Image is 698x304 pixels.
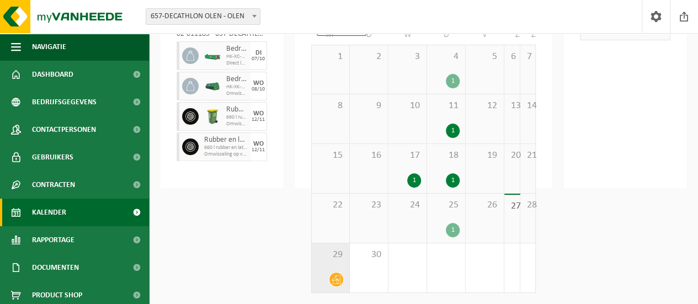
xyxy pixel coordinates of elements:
[526,51,530,63] span: 7
[526,100,530,112] span: 14
[253,110,264,117] div: WO
[32,226,74,254] span: Rapportage
[388,25,427,45] td: W
[433,51,460,63] span: 4
[204,151,248,158] span: Omwisseling op vaste frequentie (incl. verwerking)
[446,223,460,237] div: 1
[32,116,96,143] span: Contactpersonen
[427,25,466,45] td: D
[146,8,260,25] span: 657-DECATHLON OLEN - OLEN
[32,171,75,199] span: Contracten
[504,25,520,45] td: Z
[526,150,530,162] span: 21
[32,143,73,171] span: Gebruikers
[253,141,264,147] div: WO
[510,150,514,162] span: 20
[394,100,421,112] span: 10
[446,173,460,188] div: 1
[252,147,265,153] div: 12/11
[204,136,248,145] span: Rubber en latexrubber
[226,121,248,127] span: Omwisseling op vaste frequentie (incl. verwerking)
[407,173,421,188] div: 1
[204,145,248,151] span: 660 l rubber en latexrubber
[433,150,460,162] span: 18
[32,88,97,116] span: Bedrijfsgegevens
[311,25,350,45] td: M
[350,25,388,45] td: D
[526,199,530,211] span: 28
[146,9,260,24] span: 657-DECATHLON OLEN - OLEN
[471,150,498,162] span: 19
[32,61,73,88] span: Dashboard
[317,19,366,36] div: Vandaag
[446,124,460,138] div: 1
[471,199,498,211] span: 26
[394,199,421,211] span: 24
[446,74,460,88] div: 1
[204,108,221,125] img: WB-0240-HPE-GN-51
[394,150,421,162] span: 17
[510,100,514,112] span: 13
[226,114,248,121] span: 660 l rubber en latexrubber
[466,25,504,45] td: V
[317,249,344,261] span: 29
[317,199,344,211] span: 22
[226,84,248,90] span: HK-XK-22-G gemengd bedrijfsafval
[226,75,248,84] span: Bedrijfsrestafval
[317,150,344,162] span: 15
[253,80,264,87] div: WO
[252,56,265,62] div: 07/10
[32,199,66,226] span: Kalender
[355,249,382,261] span: 30
[317,51,344,63] span: 1
[255,50,262,56] div: DI
[355,100,382,112] span: 9
[510,200,514,212] span: 27
[355,199,382,211] span: 23
[355,51,382,63] span: 2
[226,90,248,97] span: Omwisseling op vaste frequentie
[204,52,221,60] img: HK-XC-10-GN-00
[226,105,248,114] span: Rubber en latexrubber
[433,100,460,112] span: 11
[226,54,248,60] span: HK-XC-10-G bedrijfsrestafval
[520,25,536,45] td: Z
[32,33,66,61] span: Navigatie
[433,199,460,211] span: 25
[226,60,248,67] span: Direct laden op aanvraag
[204,82,221,90] img: HK-XK-22-GN-00
[252,117,265,122] div: 12/11
[226,45,248,54] span: Bedrijfsrestafval
[32,254,79,281] span: Documenten
[471,51,498,63] span: 5
[177,30,267,41] div: 02-011185 - 657-DECATHLON OLEN - OLEN
[394,51,421,63] span: 3
[317,100,344,112] span: 8
[471,100,498,112] span: 12
[252,87,265,92] div: 08/10
[355,150,382,162] span: 16
[510,51,514,63] span: 6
